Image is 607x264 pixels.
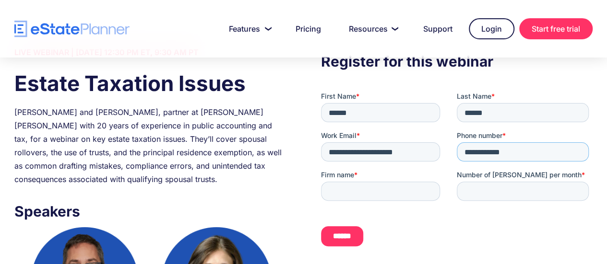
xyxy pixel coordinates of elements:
[469,18,514,39] a: Login
[321,50,593,72] h3: Register for this webinar
[284,19,333,38] a: Pricing
[14,21,130,37] a: home
[14,200,286,222] h3: Speakers
[321,92,593,254] iframe: Form 0
[14,69,286,98] h1: Estate Taxation Issues
[519,18,593,39] a: Start free trial
[337,19,407,38] a: Resources
[14,105,286,186] div: [PERSON_NAME] and [PERSON_NAME], partner at [PERSON_NAME] [PERSON_NAME] with 20 years of experien...
[217,19,279,38] a: Features
[412,19,464,38] a: Support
